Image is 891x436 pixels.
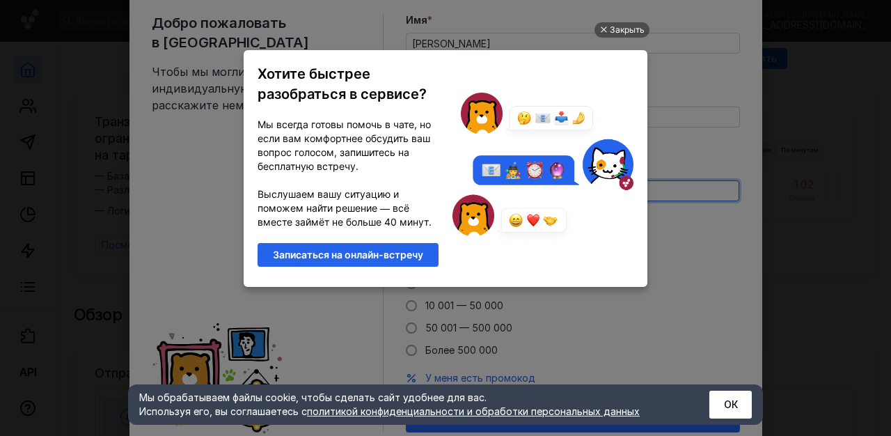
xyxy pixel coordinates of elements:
[139,391,675,419] div: Мы обрабатываем файлы cookie, чтобы сделать сайт удобнее для вас. Используя его, вы соглашаетесь c
[610,22,645,38] div: Закрыть
[258,118,439,173] p: Мы всегда готовы помочь в чате, но если вам комфортнее обсудить ваш вопрос голосом, запишитесь на...
[709,391,752,419] button: ОК
[258,243,439,267] a: Записаться на онлайн-встречу
[307,405,640,417] a: политикой конфиденциальности и обработки персональных данных
[258,65,427,102] span: Хотите быстрее разобраться в сервисе?
[258,187,439,229] p: Выслушаем вашу ситуацию и поможем найти решение — всё вместе займёт не больше 40 минут.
